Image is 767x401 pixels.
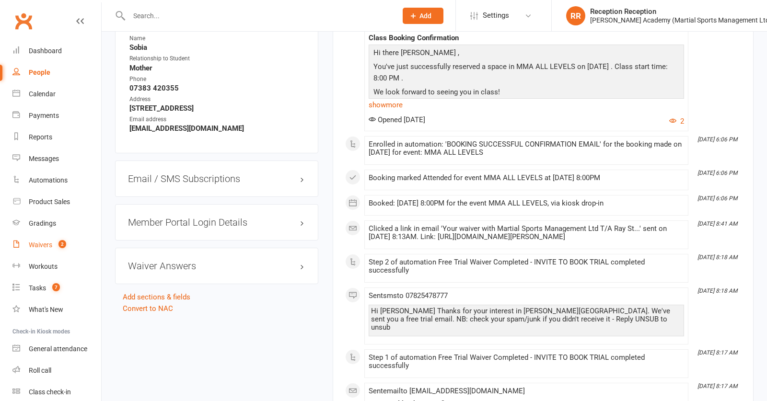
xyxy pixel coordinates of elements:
[697,195,737,202] i: [DATE] 6:06 PM
[12,9,35,33] a: Clubworx
[369,174,684,182] div: Booking marked Attended for event MMA ALL LEVELS at [DATE] 8:00PM
[29,47,62,55] div: Dashboard
[29,241,52,249] div: Waivers
[29,284,46,292] div: Tasks
[369,199,684,207] div: Booked: [DATE] 8:00PM for the event MMA ALL LEVELS, via kiosk drop-in
[52,283,60,291] span: 7
[697,287,737,294] i: [DATE] 8:18 AM
[697,254,737,261] i: [DATE] 8:18 AM
[129,95,209,104] div: Address
[371,47,682,61] p: Hi there [PERSON_NAME] ,
[126,9,390,23] input: Search...
[371,86,682,100] p: We look forward to seeing you in class!
[129,43,305,52] strong: Sobia
[697,383,737,390] i: [DATE] 8:17 AM
[129,34,209,43] div: Name
[12,338,101,360] a: General attendance kiosk mode
[123,293,190,301] a: Add sections & fields
[29,133,52,141] div: Reports
[129,64,305,72] strong: Mother
[12,148,101,170] a: Messages
[29,90,56,98] div: Calendar
[123,304,173,313] a: Convert to NAC
[12,277,101,299] a: Tasks 7
[29,367,51,374] div: Roll call
[697,349,737,356] i: [DATE] 8:17 AM
[129,54,209,63] div: Relationship to Student
[29,345,87,353] div: General attendance
[12,40,101,62] a: Dashboard
[566,6,585,25] div: RR
[29,112,59,119] div: Payments
[29,306,63,313] div: What's New
[29,388,71,396] div: Class check-in
[12,191,101,213] a: Product Sales
[697,170,737,176] i: [DATE] 6:06 PM
[669,115,684,127] button: 2
[12,170,101,191] a: Automations
[697,220,737,227] i: [DATE] 8:41 AM
[12,126,101,148] a: Reports
[128,261,305,271] h3: Waiver Answers
[128,217,305,228] h3: Member Portal Login Details
[369,387,525,395] span: Sent email to [EMAIL_ADDRESS][DOMAIN_NAME]
[29,69,50,76] div: People
[12,213,101,234] a: Gradings
[12,360,101,381] a: Roll call
[129,115,209,124] div: Email address
[369,140,684,157] div: Enrolled in automation: 'BOOKING SUCCESSFUL CONFIRMATION EMAIL' for the booking made on [DATE] fo...
[369,258,684,275] div: Step 2 of automation Free Trial Waiver Completed - INVITE TO BOOK TRIAL completed successfully
[369,225,684,241] div: Clicked a link in email 'Your waiver with Martial Sports Management Ltd T/A Ray St...' sent on [D...
[58,240,66,248] span: 2
[12,256,101,277] a: Workouts
[29,176,68,184] div: Automations
[129,124,305,133] strong: [EMAIL_ADDRESS][DOMAIN_NAME]
[29,155,59,162] div: Messages
[29,263,58,270] div: Workouts
[12,62,101,83] a: People
[697,136,737,143] i: [DATE] 6:06 PM
[369,115,425,124] span: Opened [DATE]
[129,75,209,84] div: Phone
[369,291,448,300] span: Sent sms to 07825478777
[129,104,305,113] strong: [STREET_ADDRESS]
[483,5,509,26] span: Settings
[371,307,682,332] div: Hi [PERSON_NAME] Thanks for your interest in [PERSON_NAME][GEOGRAPHIC_DATA]. We've sent you a fre...
[128,173,305,184] h3: Email / SMS Subscriptions
[12,83,101,105] a: Calendar
[29,219,56,227] div: Gradings
[403,8,443,24] button: Add
[369,98,684,112] a: show more
[12,105,101,126] a: Payments
[12,234,101,256] a: Waivers 2
[29,198,70,206] div: Product Sales
[129,84,305,92] strong: 07383 420355
[369,34,684,42] div: Class Booking Confirmation
[12,299,101,321] a: What's New
[419,12,431,20] span: Add
[371,61,682,86] p: You've just successfully reserved a space in MMA ALL LEVELS on [DATE] . Class start time: 8:00 PM .
[369,354,684,370] div: Step 1 of automation Free Trial Waiver Completed - INVITE TO BOOK TRIAL completed successfully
